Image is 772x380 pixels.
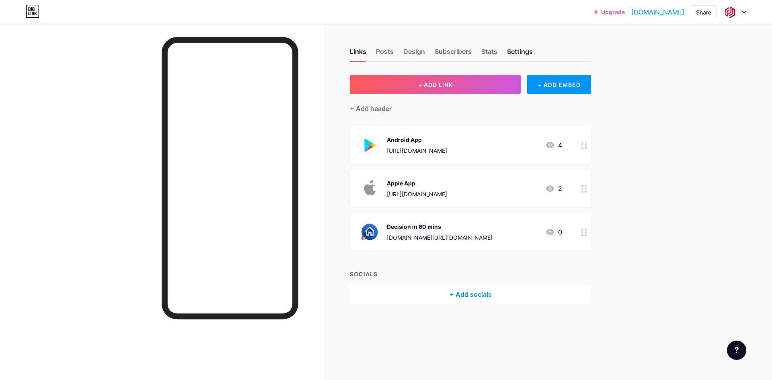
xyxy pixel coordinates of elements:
div: Links [350,47,366,61]
div: SOCIALS [350,270,591,278]
img: financemagic [723,4,738,20]
div: + Add socials [350,285,591,304]
div: + Add header [350,104,392,113]
div: Design [403,47,425,61]
div: [URL][DOMAIN_NAME] [387,190,447,198]
div: 4 [545,140,562,150]
img: Apple App [359,178,380,199]
a: [DOMAIN_NAME] [631,7,684,17]
img: Decision in 60 mins [359,222,380,242]
span: + ADD LINK [418,81,453,88]
div: Decision in 60 mins [387,222,493,231]
div: Android App [387,136,447,144]
div: Apple App [387,179,447,187]
div: Posts [376,47,394,61]
button: + ADD LINK [350,75,521,94]
div: Settings [507,47,533,61]
div: Stats [481,47,497,61]
a: Upgrade [594,9,625,15]
div: + ADD EMBED [527,75,591,94]
div: Share [696,8,711,16]
img: Android App [359,135,380,156]
div: 2 [545,184,562,193]
div: [URL][DOMAIN_NAME] [387,146,447,155]
div: Subscribers [435,47,472,61]
div: [DOMAIN_NAME][URL][DOMAIN_NAME] [387,233,493,242]
div: 0 [545,227,562,237]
